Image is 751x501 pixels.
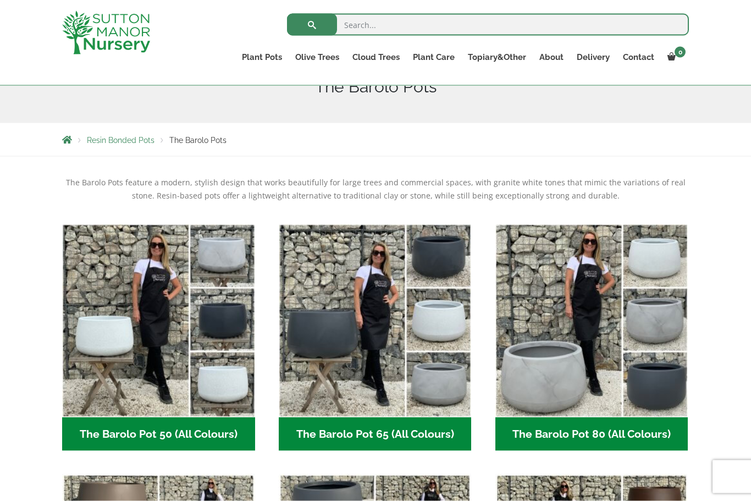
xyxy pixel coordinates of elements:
a: Visit product category The Barolo Pot 50 (All Colours) [62,224,255,451]
h2: The Barolo Pot 50 (All Colours) [62,417,255,452]
p: The Barolo Pots feature a modern, stylish design that works beautifully for large trees and comme... [62,176,689,202]
span: 0 [675,47,686,58]
a: Olive Trees [289,49,346,65]
a: Plant Pots [235,49,289,65]
a: Delivery [570,49,616,65]
h1: The Barolo Pots [62,77,689,97]
a: Cloud Trees [346,49,406,65]
a: Plant Care [406,49,461,65]
img: The Barolo Pot 65 (All Colours) [279,224,472,417]
a: Contact [616,49,661,65]
span: The Barolo Pots [169,136,227,145]
a: Topiary&Other [461,49,533,65]
a: 0 [661,49,689,65]
h2: The Barolo Pot 65 (All Colours) [279,417,472,452]
h2: The Barolo Pot 80 (All Colours) [495,417,688,452]
a: Visit product category The Barolo Pot 65 (All Colours) [279,224,472,451]
nav: Breadcrumbs [62,135,689,144]
a: Resin Bonded Pots [87,136,154,145]
a: Visit product category The Barolo Pot 80 (All Colours) [495,224,688,451]
img: The Barolo Pot 80 (All Colours) [495,224,688,417]
img: logo [62,11,150,54]
input: Search... [287,14,689,36]
a: About [533,49,570,65]
img: The Barolo Pot 50 (All Colours) [62,224,255,417]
